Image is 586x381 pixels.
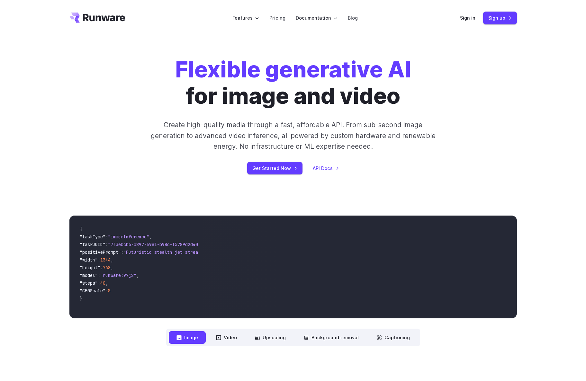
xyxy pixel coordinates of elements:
a: API Docs [313,164,339,172]
span: "positivePrompt" [80,249,121,255]
span: 768 [103,265,111,270]
span: : [105,234,108,240]
span: : [121,249,123,255]
span: "CFGScale" [80,288,105,294]
p: Create high-quality media through a fast, affordable API. From sub-second image generation to adv... [150,120,436,152]
span: : [105,242,108,247]
button: Background removal [296,331,366,344]
span: , [111,265,113,270]
label: Features [232,14,259,22]
a: Sign up [483,12,517,24]
a: Sign in [460,14,475,22]
span: "steps" [80,280,98,286]
span: , [111,257,113,263]
span: "taskUUID" [80,242,105,247]
span: } [80,296,82,301]
h1: for image and video [175,57,411,109]
span: , [149,234,152,240]
a: Get Started Now [247,162,302,174]
span: , [136,272,139,278]
span: : [98,280,100,286]
span: : [100,265,103,270]
span: 40 [100,280,105,286]
span: : [98,272,100,278]
button: Video [208,331,245,344]
span: "model" [80,272,98,278]
a: Go to / [69,13,125,23]
strong: Flexible generative AI [175,56,411,83]
span: { [80,226,82,232]
span: "imageInference" [108,234,149,240]
a: Pricing [269,14,285,22]
span: : [105,288,108,294]
button: Image [169,331,206,344]
button: Captioning [369,331,418,344]
span: "height" [80,265,100,270]
button: Upscaling [247,331,293,344]
span: "taskType" [80,234,105,240]
span: : [98,257,100,263]
span: 5 [108,288,111,294]
span: "Futuristic stealth jet streaking through a neon-lit cityscape with glowing purple exhaust" [123,249,357,255]
label: Documentation [296,14,338,22]
span: , [105,280,108,286]
span: 1344 [100,257,111,263]
span: "runware:97@2" [100,272,136,278]
span: "7f3ebcb6-b897-49e1-b98c-f5789d2d40d7" [108,242,206,247]
a: Blog [348,14,358,22]
span: "width" [80,257,98,263]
